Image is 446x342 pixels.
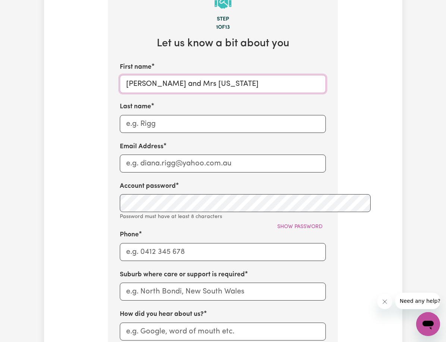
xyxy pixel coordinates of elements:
iframe: Close message [377,294,392,309]
label: First name [120,62,152,72]
label: Email Address [120,142,163,152]
span: Show password [277,224,322,230]
input: e.g. Rigg [120,115,326,133]
input: e.g. North Bondi, New South Wales [120,283,326,301]
input: e.g. 0412 345 678 [120,243,326,261]
div: 1 of 13 [120,24,326,32]
label: Account password [120,181,176,191]
button: Show password [274,221,326,233]
span: Need any help? [4,5,45,11]
h2: Let us know a bit about you [120,37,326,50]
input: e.g. diana.rigg@yahoo.com.au [120,155,326,172]
label: Phone [120,230,139,240]
input: e.g. Diana [120,75,326,93]
label: Suburb where care or support is required [120,270,245,280]
iframe: Message from company [395,293,440,309]
iframe: Button to launch messaging window [416,312,440,336]
small: Password must have at least 8 characters [120,214,222,220]
input: e.g. Google, word of mouth etc. [120,323,326,341]
label: How did you hear about us? [120,310,204,319]
div: Step [120,15,326,24]
label: Last name [120,102,151,112]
